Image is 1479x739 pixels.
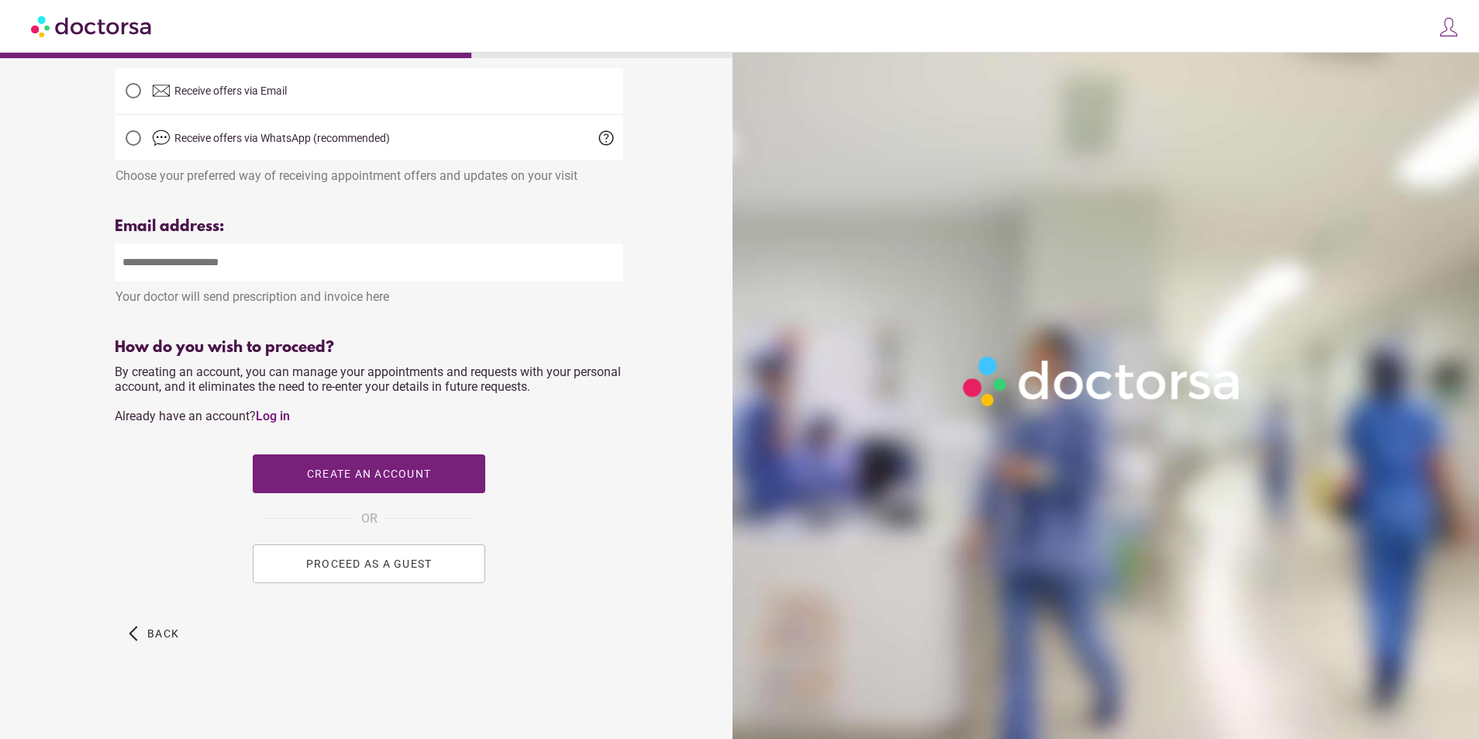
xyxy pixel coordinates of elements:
[1438,16,1460,38] img: icons8-customer-100.png
[147,627,179,640] span: Back
[174,132,390,144] span: Receive offers via WhatsApp (recommended)
[306,558,433,570] span: PROCEED AS A GUEST
[31,9,153,43] img: Doctorsa.com
[115,339,623,357] div: How do you wish to proceed?
[115,281,623,304] div: Your doctor will send prescription and invoice here
[597,129,615,147] span: help
[361,509,378,529] span: OR
[955,348,1251,414] img: Logo-Doctorsa-trans-White-partial-flat.png
[115,364,621,423] span: By creating an account, you can manage your appointments and requests with your personal account,...
[152,129,171,147] img: chat
[256,409,290,423] a: Log in
[115,218,623,236] div: Email address:
[253,454,485,493] button: Create an account
[122,614,185,653] button: arrow_back_ios Back
[152,81,171,100] img: email
[174,85,287,97] span: Receive offers via Email
[115,161,623,183] div: Choose your preferred way of receiving appointment offers and updates on your visit
[307,468,431,480] span: Create an account
[253,544,485,583] button: PROCEED AS A GUEST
